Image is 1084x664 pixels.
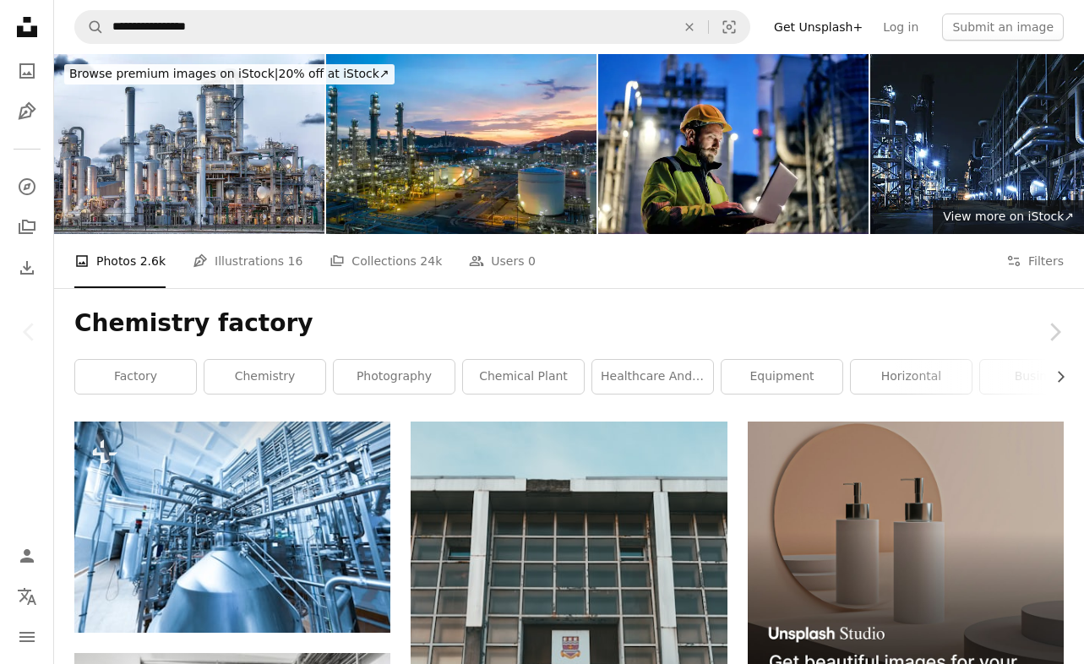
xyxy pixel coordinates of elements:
button: Clear [671,11,708,43]
a: Illustrations 16 [193,234,302,288]
a: Tanks for mixing liquids. Food industry. Tank equipment. Pharmaceutical and chemical industry. Ma... [74,520,390,535]
a: Collections 24k [330,234,442,288]
span: 0 [528,252,536,270]
button: Submit an image [942,14,1064,41]
a: Log in [873,14,929,41]
a: Get Unsplash+ [764,14,873,41]
img: Male engineer using laptop during night shift. [598,54,869,234]
a: Browse premium images on iStock|20% off at iStock↗ [54,54,405,95]
h1: Chemistry factory [74,308,1064,339]
button: Search Unsplash [75,11,104,43]
button: Filters [1006,234,1064,288]
button: Menu [10,620,44,654]
a: chemistry [204,360,325,394]
span: 24k [420,252,442,270]
button: Language [10,580,44,613]
a: healthcare and medicine [592,360,713,394]
span: 16 [288,252,303,270]
span: View more on iStock ↗ [943,210,1074,223]
a: Next [1025,251,1084,413]
span: 20% off at iStock ↗ [69,67,389,80]
a: Log in / Sign up [10,539,44,573]
a: View more on iStock↗ [933,200,1084,234]
a: chemical plant [463,360,584,394]
a: Explore [10,170,44,204]
img: Oil refinery plant, Chemical factory, Oil and Gas Industrial zone, oil pipeline with valves in la... [54,54,324,234]
a: photography [334,360,455,394]
img: Tanks for mixing liquids. Food industry. Tank equipment. Pharmaceutical and chemical industry. Ma... [74,422,390,633]
a: factory [75,360,196,394]
a: equipment [722,360,842,394]
a: horizontal [851,360,972,394]
img: Aerial view oil and gas tank with oil refinery background at night, Glitter lighting of petrochem... [326,54,596,234]
button: Visual search [709,11,749,43]
a: Illustrations [10,95,44,128]
form: Find visuals sitewide [74,10,750,44]
a: Collections [10,210,44,244]
a: Photos [10,54,44,88]
span: Browse premium images on iStock | [69,67,278,80]
a: Users 0 [469,234,536,288]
